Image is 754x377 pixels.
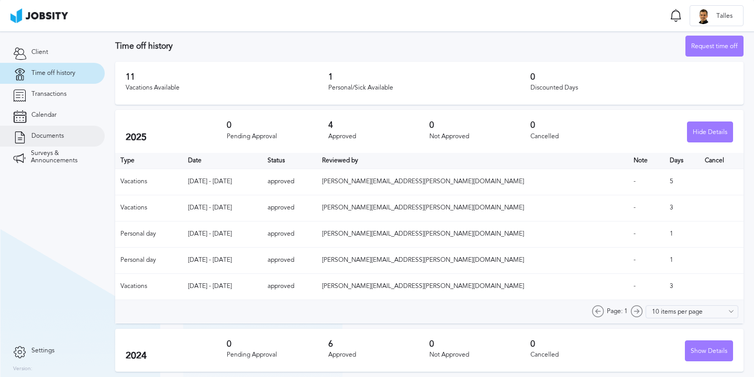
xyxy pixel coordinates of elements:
span: - [634,204,636,211]
td: 5 [664,169,700,195]
span: [PERSON_NAME][EMAIL_ADDRESS][PERSON_NAME][DOMAIN_NAME] [322,178,524,185]
button: TTalles [690,5,744,26]
td: Personal day [115,221,183,247]
div: Personal/Sick Available [328,84,531,92]
span: Transactions [31,91,66,98]
td: approved [262,169,317,195]
span: Surveys & Announcements [31,150,92,164]
th: Toggle SortBy [317,153,628,169]
h2: 2025 [126,132,227,143]
span: Calendar [31,112,57,119]
th: Toggle SortBy [628,153,664,169]
h3: 4 [328,120,429,130]
span: [PERSON_NAME][EMAIL_ADDRESS][PERSON_NAME][DOMAIN_NAME] [322,282,524,290]
span: Talles [711,13,738,20]
h3: 1 [328,72,531,82]
td: Vacations [115,169,183,195]
h3: 0 [429,339,530,349]
td: Vacations [115,195,183,221]
h3: 0 [530,120,631,130]
span: Client [31,49,48,56]
td: Vacations [115,273,183,300]
span: - [634,178,636,185]
div: Approved [328,133,429,140]
div: Cancelled [530,133,631,140]
td: 1 [664,247,700,273]
div: Cancelled [530,351,631,359]
span: Time off history [31,70,75,77]
td: [DATE] - [DATE] [183,195,262,221]
span: [PERSON_NAME][EMAIL_ADDRESS][PERSON_NAME][DOMAIN_NAME] [322,230,524,237]
span: - [634,256,636,263]
label: Version: [13,366,32,372]
td: 3 [664,273,700,300]
div: Not Approved [429,351,530,359]
th: Toggle SortBy [262,153,317,169]
div: Show Details [685,341,733,362]
h3: 0 [429,120,530,130]
span: [PERSON_NAME][EMAIL_ADDRESS][PERSON_NAME][DOMAIN_NAME] [322,204,524,211]
div: Request time off [686,36,743,57]
td: [DATE] - [DATE] [183,247,262,273]
div: Hide Details [688,122,733,143]
span: Page: 1 [607,308,628,315]
th: Cancel [700,153,744,169]
div: Vacations Available [126,84,328,92]
button: Request time off [685,36,744,57]
button: Hide Details [687,121,733,142]
h3: 0 [530,72,733,82]
span: [PERSON_NAME][EMAIL_ADDRESS][PERSON_NAME][DOMAIN_NAME] [322,256,524,263]
td: approved [262,273,317,300]
td: 3 [664,195,700,221]
th: Toggle SortBy [183,153,262,169]
td: approved [262,195,317,221]
h3: Time off history [115,41,685,51]
h3: 0 [227,339,328,349]
span: - [634,230,636,237]
th: Days [664,153,700,169]
div: Pending Approval [227,351,328,359]
div: Approved [328,351,429,359]
td: [DATE] - [DATE] [183,273,262,300]
span: Documents [31,132,64,140]
td: 1 [664,221,700,247]
td: approved [262,247,317,273]
h3: 0 [227,120,328,130]
h3: 0 [530,339,631,349]
div: Not Approved [429,133,530,140]
span: Settings [31,347,54,354]
button: Show Details [685,340,733,361]
h3: 11 [126,72,328,82]
div: Pending Approval [227,133,328,140]
h2: 2024 [126,350,227,361]
td: approved [262,221,317,247]
div: Discounted Days [530,84,733,92]
span: - [634,282,636,290]
h3: 6 [328,339,429,349]
td: Personal day [115,247,183,273]
td: [DATE] - [DATE] [183,169,262,195]
td: [DATE] - [DATE] [183,221,262,247]
img: ab4bad089aa723f57921c736e9817d99.png [10,8,68,23]
th: Type [115,153,183,169]
div: T [695,8,711,24]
